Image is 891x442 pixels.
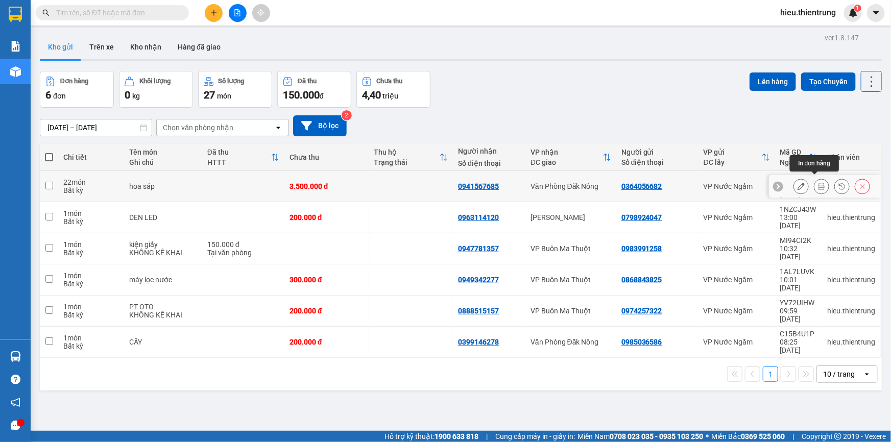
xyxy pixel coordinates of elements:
[9,7,22,22] img: logo-vxr
[63,249,119,257] div: Bất kỳ
[704,182,770,190] div: VP Nước Ngầm
[11,421,20,430] span: message
[741,432,785,440] strong: 0369 525 060
[621,148,693,156] div: Người gửi
[356,71,430,108] button: Chưa thu4,40 triệu
[827,276,876,284] div: hieu.thientrung
[129,338,197,346] div: CÂY
[458,244,499,253] div: 0947781357
[856,5,859,12] span: 1
[699,144,775,171] th: Toggle SortBy
[704,276,770,284] div: VP Nước Ngầm
[129,182,197,190] div: hoa sáp
[207,240,279,249] div: 150.000 đ
[458,338,499,346] div: 0399146278
[780,148,809,156] div: Mã GD
[210,9,218,16] span: plus
[277,71,351,108] button: Đã thu150.000đ
[531,148,603,156] div: VP nhận
[139,78,171,85] div: Khối lượng
[163,122,233,133] div: Chọn văn phòng nhận
[11,375,20,384] span: question-circle
[252,4,270,22] button: aim
[129,213,197,222] div: DEN LED
[780,244,817,261] div: 10:32 [DATE]
[129,303,197,311] div: PT OTO
[704,244,770,253] div: VP Nước Ngầm
[704,338,770,346] div: VP Nước Ngầm
[320,92,324,100] span: đ
[374,158,440,166] div: Trạng thái
[780,236,817,244] div: MI94CI2K
[63,178,119,186] div: 22 món
[458,159,520,167] div: Số điện thoại
[290,307,364,315] div: 200.000 đ
[621,182,662,190] div: 0364056682
[825,32,859,43] div: ver 1.8.147
[129,276,197,284] div: máy lọc nước
[207,158,271,166] div: HTTT
[40,71,114,108] button: Đơn hàng6đơn
[849,8,858,17] img: icon-new-feature
[40,119,152,136] input: Select a date range.
[382,92,398,100] span: triệu
[290,182,364,190] div: 3.500.000 đ
[458,276,499,284] div: 0949342277
[374,148,440,156] div: Thu hộ
[81,35,122,59] button: Trên xe
[780,213,817,230] div: 13:00 [DATE]
[219,78,245,85] div: Số lượng
[10,41,21,52] img: solution-icon
[217,92,231,100] span: món
[129,148,197,156] div: Tên món
[45,89,51,101] span: 6
[486,431,488,442] span: |
[827,153,876,161] div: Nhân viên
[207,148,271,156] div: Đã thu
[63,311,119,319] div: Bất kỳ
[234,9,241,16] span: file-add
[293,115,347,136] button: Bộ lọc
[621,338,662,346] div: 0985036586
[531,213,611,222] div: [PERSON_NAME]
[525,144,616,171] th: Toggle SortBy
[202,144,284,171] th: Toggle SortBy
[495,431,575,442] span: Cung cấp máy in - giấy in:
[377,78,403,85] div: Chưa thu
[40,35,81,59] button: Kho gửi
[621,244,662,253] div: 0983991258
[10,351,21,362] img: warehouse-icon
[290,276,364,284] div: 300.000 đ
[205,4,223,22] button: plus
[11,398,20,407] span: notification
[834,433,841,440] span: copyright
[283,89,320,101] span: 150.000
[362,89,381,101] span: 4,40
[531,276,611,284] div: VP Buôn Ma Thuột
[780,330,817,338] div: C15B4U1P
[129,158,197,166] div: Ghi chú
[704,148,762,156] div: VP gửi
[63,303,119,311] div: 1 món
[792,431,794,442] span: |
[274,124,282,132] svg: open
[827,244,876,253] div: hieu.thientrung
[63,153,119,161] div: Chi tiết
[872,8,881,17] span: caret-down
[780,267,817,276] div: 1AL7LUVK
[198,71,272,108] button: Số lượng27món
[780,338,817,354] div: 08:25 [DATE]
[827,307,876,315] div: hieu.thientrung
[823,369,855,379] div: 10 / trang
[136,8,247,25] b: [DOMAIN_NAME]
[704,213,770,222] div: VP Nước Ngầm
[458,182,499,190] div: 0941567685
[780,174,817,182] div: 45JLR3IU
[610,432,703,440] strong: 0708 023 035 - 0935 103 250
[63,217,119,226] div: Bất kỳ
[10,66,21,77] img: warehouse-icon
[207,249,279,257] div: Tại văn phòng
[435,432,478,440] strong: 1900 633 818
[129,311,197,319] div: KHÔNG KÊ KHAI
[54,73,247,169] h2: VP Nhận: Văn Phòng Đăk Nông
